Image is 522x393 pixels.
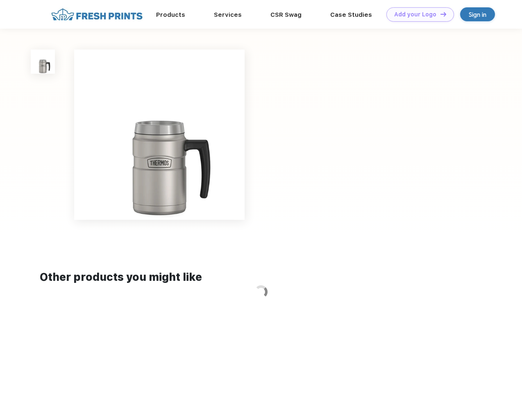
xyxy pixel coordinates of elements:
a: Sign in [460,7,495,21]
div: Sign in [469,10,486,19]
a: Products [156,11,185,18]
img: func=resize&h=640 [74,50,245,220]
div: Add your Logo [394,11,436,18]
img: DT [440,12,446,16]
div: Other products you might like [40,269,482,285]
img: fo%20logo%202.webp [49,7,145,22]
img: func=resize&h=100 [31,50,55,74]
